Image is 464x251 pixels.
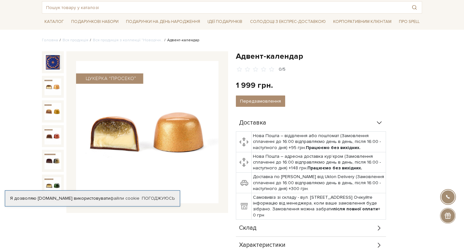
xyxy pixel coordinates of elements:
[42,38,58,43] a: Головна
[205,17,245,27] a: Ідеї подарунків
[239,242,285,248] span: Характеристики
[44,54,61,71] img: Адвент-календар
[69,17,121,27] a: Подарункові набори
[236,95,285,107] button: Передзамовлення
[247,16,328,27] a: Солодощі з експрес-доставкою
[396,17,422,27] a: Про Spell
[123,17,203,27] a: Подарунки на День народження
[42,17,66,27] a: Каталог
[407,2,422,13] button: Пошук товару у каталозі
[44,78,61,95] img: Адвент-календар
[239,120,266,126] span: Доставка
[252,152,386,173] td: Нова Пошта – адресна доставка кур'єром (Замовлення сплаченні до 16:00 відправляємо день в день, п...
[63,38,88,43] a: Вся продукція
[239,225,256,231] span: Склад
[279,66,285,73] div: 0/5
[44,152,61,169] img: Адвент-календар
[236,80,273,90] div: 1 999 грн.
[252,193,386,220] td: Самовивіз зі складу - вул. [STREET_ADDRESS] Очікуйте інформацію від менеджера, коли ваше замовлен...
[236,51,422,61] h1: Адвент-календар
[252,132,386,152] td: Нова Пошта – відділення або поштомат (Замовлення сплаченні до 16:00 відправляємо день в день, піс...
[110,196,140,201] a: файли cookie
[93,38,163,43] a: Вся продукція з коллекції "Новорічн..
[44,103,61,120] img: Адвент-календар
[142,196,175,201] a: Погоджуюсь
[333,206,378,212] b: після повної оплати
[331,17,394,27] a: Корпоративним клієнтам
[163,37,199,43] li: Адвент-календар
[42,2,407,13] input: Пошук товару у каталозі
[44,177,61,194] img: Адвент-календар
[5,196,180,201] div: Я дозволяю [DOMAIN_NAME] використовувати
[76,61,218,204] img: Адвент-календар
[252,173,386,193] td: Доставка по [PERSON_NAME] від Uklon Delivery (Замовлення сплаченні до 16:00 відправляємо день в д...
[307,165,362,171] b: Працюємо без вихідних.
[44,128,61,145] img: Адвент-календар
[306,145,361,150] b: Працюємо без вихідних.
